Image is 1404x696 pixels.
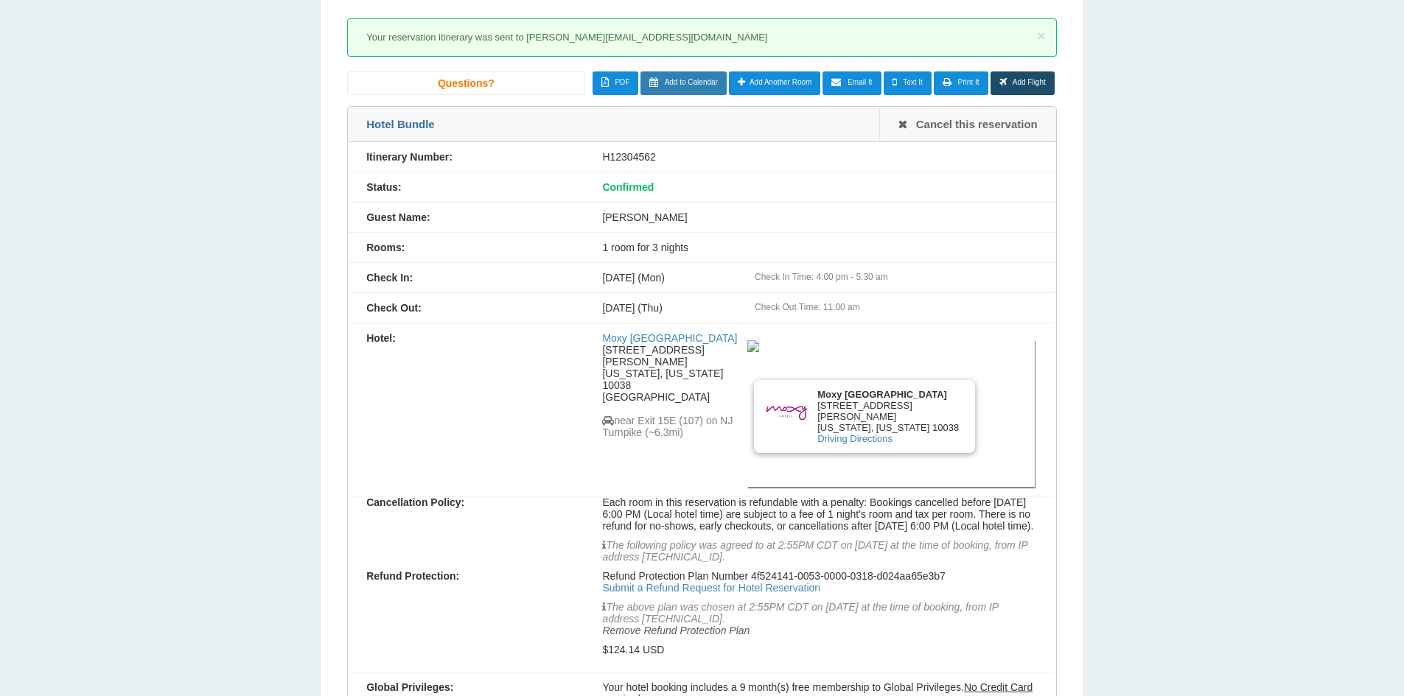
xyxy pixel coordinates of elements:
a: Email It [823,71,881,95]
a: PDF [593,71,639,95]
span: Email It [848,78,872,86]
div: Refund Protection Plan Number 4f524141-0053-0000-0318-d024aa65e3b7 [584,570,1055,663]
a: Questions? [347,71,584,95]
a: Add Another Room [729,71,821,95]
div: Hotel: [348,332,584,344]
img: 482b564c-5b42-4589-b441-2d2591344760 [747,340,759,352]
div: Rooms: [348,242,584,253]
div: Confirmed [584,181,1055,193]
div: [DATE] (Mon) [584,272,1055,284]
div: Itinerary Number: [348,151,584,163]
span: Help [33,10,63,24]
div: 1 room for 3 nights [584,242,1055,253]
a: Print It [934,71,988,95]
a: Remove Refund Protection Plan [602,625,750,636]
a: Moxy [GEOGRAPHIC_DATA] [602,332,737,344]
div: H12304562 [584,151,1055,163]
div: [STREET_ADDRESS][PERSON_NAME] [US_STATE], [US_STATE] 10038 [754,380,975,453]
div: Check In: [348,272,584,284]
span: Add Another Room [750,78,812,86]
div: Guest Name: [348,211,584,223]
a: Driving Directions [817,433,893,444]
span: PDF [615,78,629,86]
span: Add to Calendar [665,78,718,86]
p: The above plan was chosen at 2:55PM CDT on [DATE] at the time of booking, from IP address [TECHNI... [602,594,1037,636]
div: [DATE] (Thu) [584,302,1055,314]
span: Add Flight [1013,78,1046,86]
span: Print It [958,78,979,86]
a: Submit a Refund Request for Hotel Reservation [602,582,820,594]
div: Refund Protection: [348,570,584,582]
div: Global Privileges: [348,681,584,693]
span: Text It [903,78,923,86]
div: [STREET_ADDRESS][PERSON_NAME] [US_STATE], [US_STATE] 10038 [GEOGRAPHIC_DATA] [602,332,747,438]
span: Your reservation itinerary was sent to [PERSON_NAME][EMAIL_ADDRESS][DOMAIN_NAME] [366,32,767,43]
a: Add to Calendar [640,71,727,95]
button: × [1037,29,1046,43]
img: Brand logo for Moxy NYC Downtown [763,389,810,436]
div: Each room in this reservation is refundable with a penalty: Bookings cancelled before [DATE] 6:00... [584,496,1055,570]
a: Cancel this reservation [879,107,1056,141]
div: Check Out Time: 11:00 am [755,302,1038,312]
span: Hotel Bundle [366,118,435,130]
div: [PERSON_NAME] [584,211,1055,223]
div: Status: [348,181,584,193]
span: near Exit 15E (107) on NJ Turnpike (~6.3mi) [602,415,733,438]
div: Cancellation Policy: [348,496,584,508]
p: $124.14 USD [602,644,1037,655]
b: Moxy [GEOGRAPHIC_DATA] [817,389,947,400]
p: The following policy was agreed to at 2:55PM CDT on [DATE] at the time of booking, from IP addres... [602,532,1037,563]
span: Questions? [438,77,495,89]
div: Check Out: [348,302,584,314]
div: Check In Time: 4:00 pm - 5:30 am [755,272,1038,282]
a: Text It [884,71,932,95]
a: Add Flight [991,71,1055,95]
